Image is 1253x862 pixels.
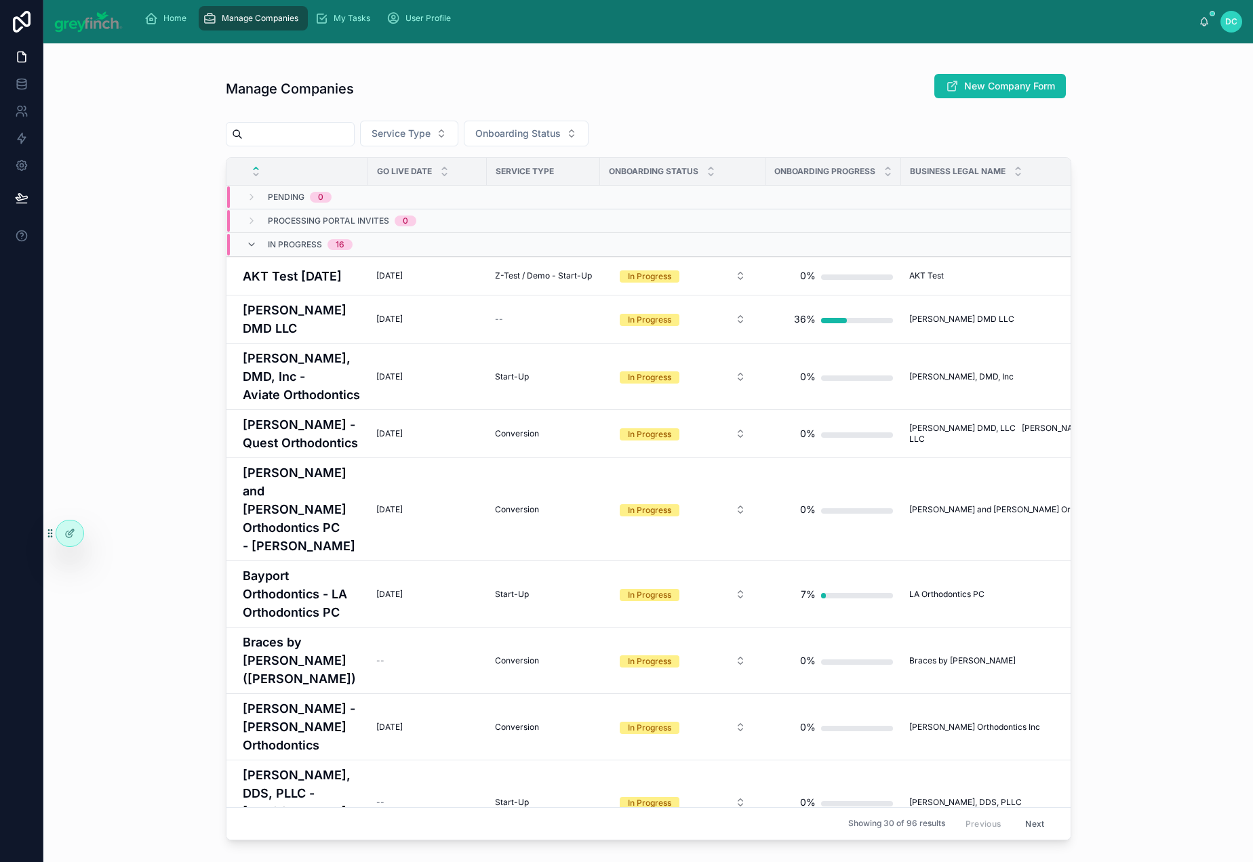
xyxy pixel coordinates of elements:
[226,79,354,98] h1: Manage Companies
[628,797,671,809] div: In Progress
[243,766,360,839] a: [PERSON_NAME], DDS, PLLC - [PERSON_NAME] Orthodontics
[609,422,757,446] button: Select Button
[376,797,384,808] span: --
[495,722,592,733] a: Conversion
[376,371,403,382] span: [DATE]
[376,270,403,281] span: [DATE]
[495,722,539,733] span: Conversion
[243,267,360,285] a: AKT Test [DATE]
[360,121,458,146] button: Select Button
[608,306,757,332] a: Select Button
[495,371,529,382] span: Start-Up
[243,633,360,688] a: Braces by [PERSON_NAME] ([PERSON_NAME])
[140,6,196,30] a: Home
[609,715,757,739] button: Select Button
[376,797,479,808] a: --
[495,655,592,666] a: Conversion
[403,215,408,226] div: 0
[243,301,360,337] a: [PERSON_NAME] DMD LLC
[334,13,370,24] span: My Tasks
[268,215,389,226] span: Processing Portal Invites
[495,314,503,325] span: --
[909,504,1130,515] a: [PERSON_NAME] and [PERSON_NAME] Orthodontics PC
[609,790,757,815] button: Select Button
[336,239,344,250] div: 16
[376,371,479,382] a: [DATE]
[376,655,479,666] a: --
[774,789,893,816] a: 0%
[934,74,1066,98] button: New Company Form
[376,722,479,733] a: [DATE]
[848,819,945,829] span: Showing 30 of 96 results
[909,314,1130,325] a: [PERSON_NAME] DMD LLC
[609,582,757,607] button: Select Button
[376,722,403,733] span: [DATE]
[774,496,893,523] a: 0%
[495,371,592,382] a: Start-Up
[774,647,893,674] a: 0%
[496,166,554,177] span: Service Type
[800,714,816,741] div: 0%
[628,504,671,516] div: In Progress
[495,797,529,808] span: Start-Up
[376,589,403,600] span: [DATE]
[243,699,360,754] h4: [PERSON_NAME] - [PERSON_NAME] Orthodontics
[495,797,592,808] a: Start-Up
[475,127,561,140] span: Onboarding Status
[376,428,403,439] span: [DATE]
[608,714,757,740] a: Select Button
[495,589,592,600] a: Start-Up
[608,648,757,674] a: Select Button
[495,504,592,515] a: Conversion
[495,428,539,439] span: Conversion
[909,797,1130,808] a: [PERSON_NAME], DDS, PLLC
[609,264,757,288] button: Select Button
[268,239,322,250] span: In Progress
[495,270,592,281] a: Z-Test / Demo - Start-Up
[774,166,875,177] span: Onboarding Progress
[608,581,757,607] a: Select Button
[909,655,1016,666] span: Braces by [PERSON_NAME]
[54,11,123,33] img: App logo
[909,423,1130,445] a: [PERSON_NAME] DMD, LLC [PERSON_NAME] DMD2, LLC
[609,497,757,522] button: Select Button
[774,306,893,333] a: 36%
[609,649,757,673] button: Select Button
[243,349,360,404] a: [PERSON_NAME], DMD, Inc - Aviate Orthodontics
[800,363,816,390] div: 0%
[608,421,757,447] a: Select Button
[376,655,384,666] span: --
[628,655,671,668] div: In Progress
[909,655,1130,666] a: Braces by [PERSON_NAME]
[222,13,298,24] span: Manage Companies
[909,722,1040,733] span: [PERSON_NAME] Orthodontics Inc
[376,589,479,600] a: [DATE]
[774,363,893,390] a: 0%
[964,79,1055,93] span: New Company Form
[405,13,451,24] span: User Profile
[268,192,304,203] span: Pending
[243,415,360,452] a: [PERSON_NAME] - Quest Orthodontics
[910,166,1006,177] span: Business Legal Name
[909,589,1130,600] a: LA Orthodontics PC
[774,262,893,289] a: 0%
[376,504,403,515] span: [DATE]
[794,306,816,333] div: 36%
[243,464,360,555] a: [PERSON_NAME] and [PERSON_NAME] Orthodontics PC - [PERSON_NAME]
[628,371,671,384] div: In Progress
[376,314,479,325] a: [DATE]
[774,714,893,741] a: 0%
[163,13,186,24] span: Home
[608,789,757,815] a: Select Button
[376,270,479,281] a: [DATE]
[376,314,403,325] span: [DATE]
[801,581,816,608] div: 7%
[628,270,671,283] div: In Progress
[628,722,671,734] div: In Progress
[909,314,1014,325] span: [PERSON_NAME] DMD LLC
